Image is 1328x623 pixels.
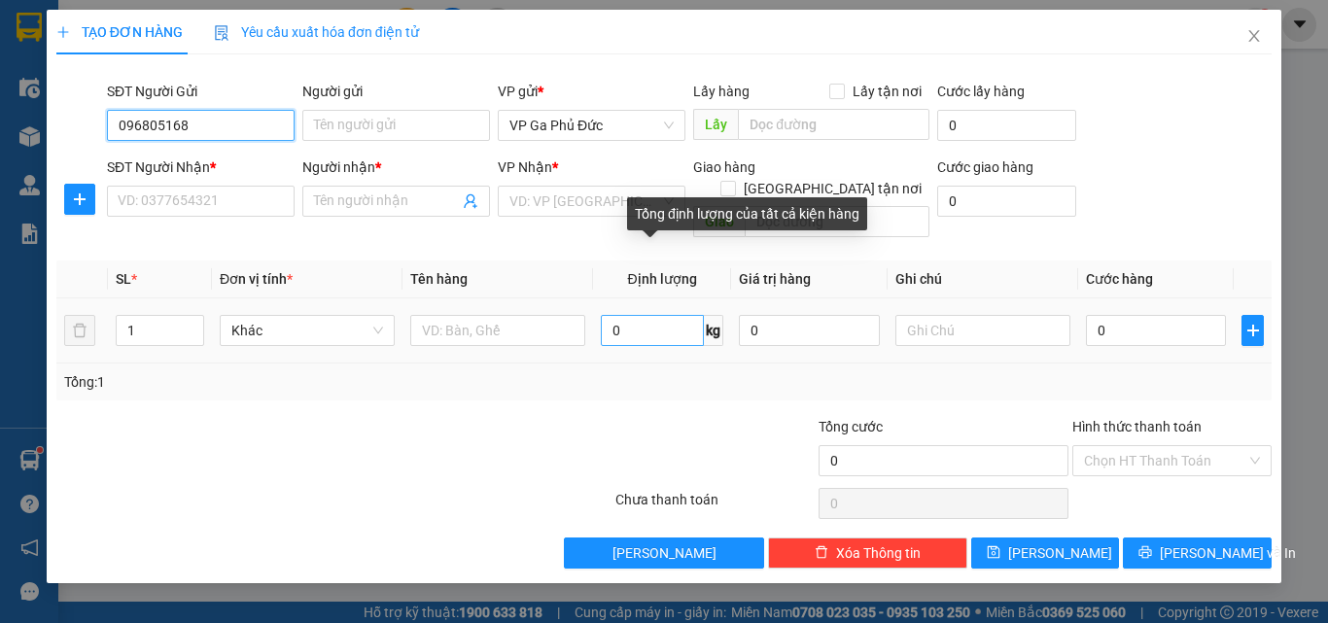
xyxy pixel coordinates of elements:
[220,271,293,287] span: Đơn vị tính
[182,106,813,130] li: Hotline: 1900400028
[1138,545,1152,561] span: printer
[64,184,95,215] button: plus
[64,315,95,346] button: delete
[693,84,750,99] span: Lấy hàng
[937,159,1033,175] label: Cước giao hàng
[107,81,295,102] div: SĐT Người Gửi
[236,22,759,76] b: Công ty TNHH Trọng Hiếu Phú Thọ - Nam Cường Limousine
[739,315,879,346] input: 0
[768,537,967,569] button: deleteXóa Thông tin
[214,25,229,41] img: icon
[410,271,468,287] span: Tên hàng
[627,197,867,230] div: Tổng định lượng của tất cả kiện hàng
[971,537,1120,569] button: save[PERSON_NAME]
[612,542,716,564] span: [PERSON_NAME]
[56,25,70,39] span: plus
[819,419,883,434] span: Tổng cước
[815,545,828,561] span: delete
[564,537,763,569] button: [PERSON_NAME]
[509,111,674,140] span: VP Ga Phủ Đức
[1123,537,1272,569] button: printer[PERSON_NAME] và In
[836,542,921,564] span: Xóa Thông tin
[1160,542,1296,564] span: [PERSON_NAME] và In
[693,109,738,140] span: Lấy
[739,271,811,287] span: Giá trị hàng
[56,24,183,40] span: TẠO ĐƠN HÀNG
[1246,28,1262,44] span: close
[1241,315,1264,346] button: plus
[498,159,552,175] span: VP Nhận
[116,271,131,287] span: SL
[1086,271,1153,287] span: Cước hàng
[410,315,585,346] input: VD: Bàn, Ghế
[845,81,929,102] span: Lấy tận nơi
[1008,542,1112,564] span: [PERSON_NAME]
[704,315,723,346] span: kg
[1072,419,1202,434] label: Hình thức thanh toán
[231,316,383,345] span: Khác
[182,82,813,106] li: Số nhà [STREET_ADDRESS][PERSON_NAME]
[107,156,295,178] div: SĐT Người Nhận
[613,489,817,523] div: Chưa thanh toán
[214,24,419,40] span: Yêu cầu xuất hóa đơn điện tử
[937,84,1025,99] label: Cước lấy hàng
[1227,10,1281,64] button: Close
[693,159,755,175] span: Giao hàng
[937,186,1076,217] input: Cước giao hàng
[302,156,490,178] div: Người nhận
[736,178,929,199] span: [GEOGRAPHIC_DATA] tận nơi
[302,81,490,102] div: Người gửi
[937,110,1076,141] input: Cước lấy hàng
[1242,323,1263,338] span: plus
[498,81,685,102] div: VP gửi
[895,315,1070,346] input: Ghi Chú
[987,545,1000,561] span: save
[65,191,94,207] span: plus
[463,193,478,209] span: user-add
[627,271,696,287] span: Định lượng
[738,109,929,140] input: Dọc đường
[888,260,1078,298] th: Ghi chú
[64,371,514,393] div: Tổng: 1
